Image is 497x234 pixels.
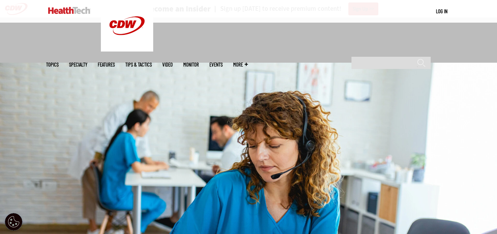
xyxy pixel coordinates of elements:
[125,62,152,67] a: Tips & Tactics
[98,62,115,67] a: Features
[209,62,223,67] a: Events
[46,62,59,67] span: Topics
[48,7,90,14] img: Home
[162,62,173,67] a: Video
[5,213,22,231] button: Open Preferences
[101,46,153,53] a: CDW
[436,8,447,15] div: User menu
[233,62,248,67] span: More
[69,62,87,67] span: Specialty
[5,213,22,231] div: Cookie Settings
[183,62,199,67] a: MonITor
[436,8,447,14] a: Log in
